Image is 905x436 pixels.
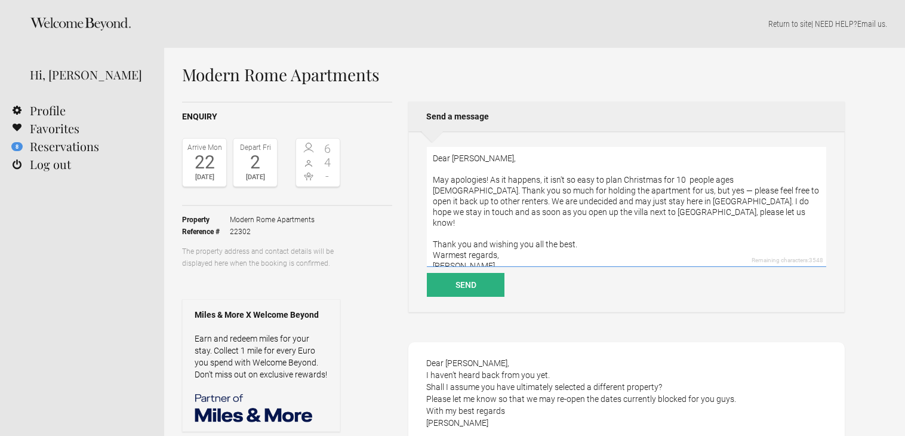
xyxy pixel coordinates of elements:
[182,226,230,238] strong: Reference #
[768,19,811,29] a: Return to site
[408,102,845,131] h2: Send a message
[195,309,328,321] strong: Miles & More X Welcome Beyond
[857,19,885,29] a: Email us
[182,66,845,84] h1: Modern Rome Apartments
[236,171,274,183] div: [DATE]
[195,392,314,422] img: Miles & More
[186,142,223,153] div: Arrive Mon
[236,142,274,153] div: Depart Fri
[230,226,315,238] span: 22302
[11,142,23,151] flynt-notification-badge: 8
[186,153,223,171] div: 22
[318,156,337,168] span: 4
[182,110,392,123] h2: Enquiry
[182,214,230,226] strong: Property
[230,214,315,226] span: Modern Rome Apartments
[182,18,887,30] p: | NEED HELP? .
[318,143,337,155] span: 6
[318,170,337,182] span: -
[30,66,146,84] div: Hi, [PERSON_NAME]
[186,171,223,183] div: [DATE]
[236,153,274,171] div: 2
[427,273,504,297] button: Send
[182,245,340,269] p: The property address and contact details will be displayed here when the booking is confirmed.
[195,334,327,379] a: Earn and redeem miles for your stay. Collect 1 mile for every Euro you spend with Welcome Beyond....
